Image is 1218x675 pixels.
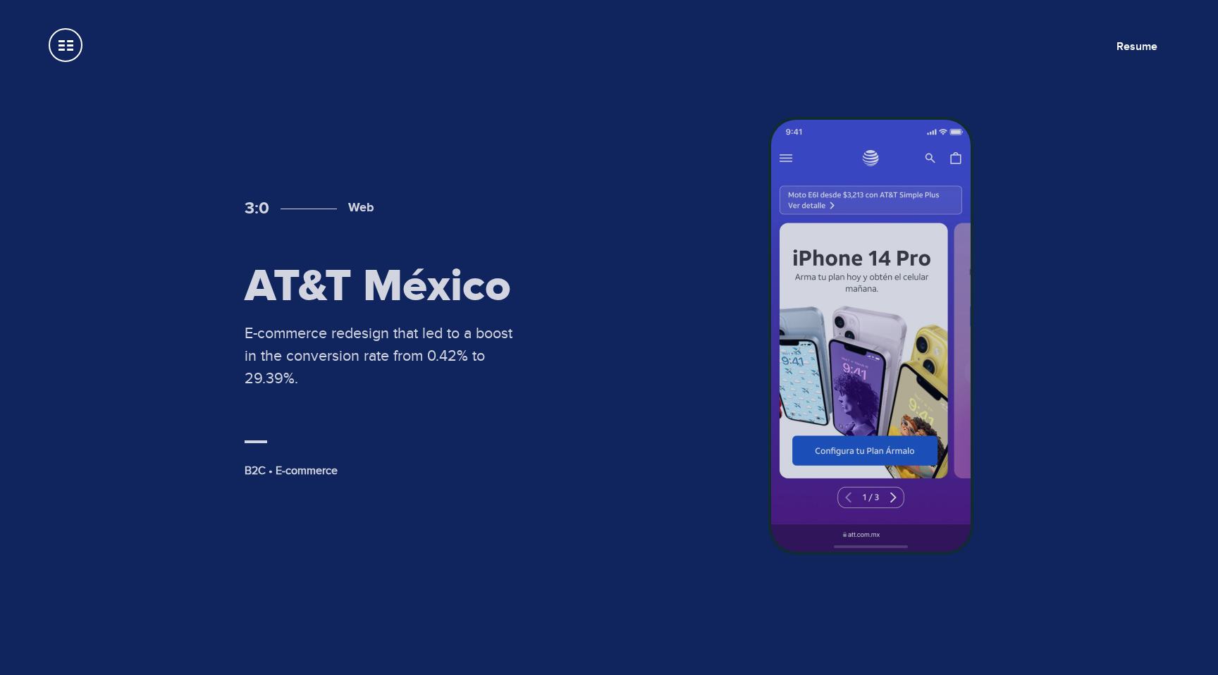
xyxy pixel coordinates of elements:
p: E-commerce redesign that led to a boost in the conversion rate from 0.42% to 29.39%. [245,322,527,390]
img: Expo [768,117,973,555]
h3: Web [281,200,374,216]
a: Resume [1116,39,1157,54]
span: 3:0 [245,198,269,218]
h2: AT&T México [245,264,527,311]
a: 3:0 Web AT&T México E-commerce redesign that led to a boost in the conversion rate from 0.42% to ... [186,117,1032,558]
span: B2C • E-commerce [245,464,338,478]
